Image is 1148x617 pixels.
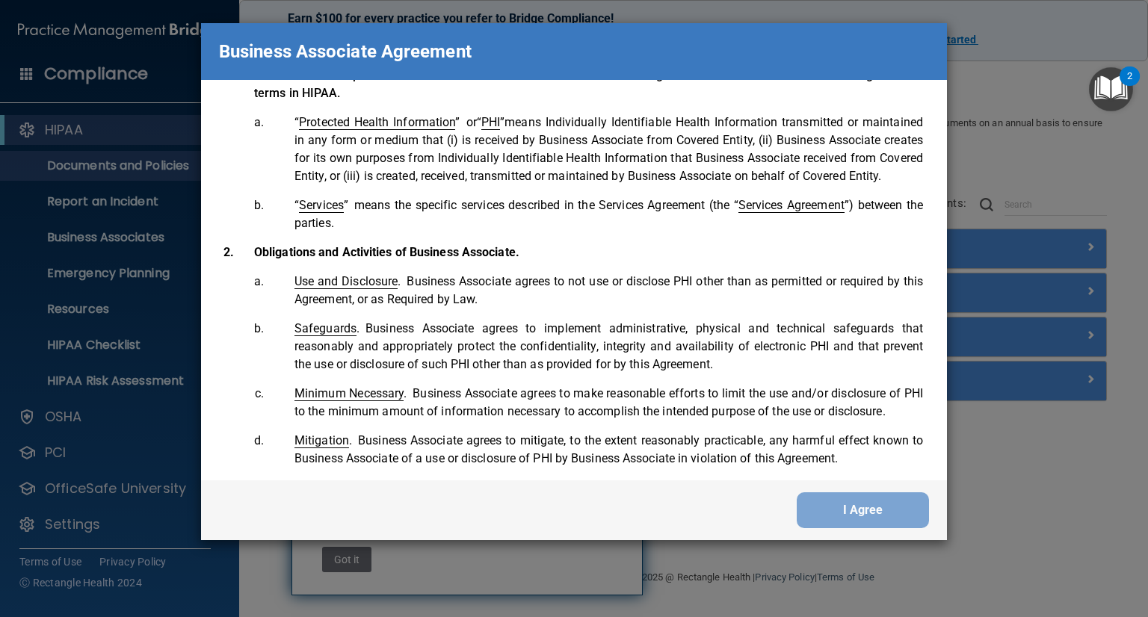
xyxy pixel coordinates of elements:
[254,66,923,102] p: Definitions.
[294,433,352,447] span: .
[481,115,500,130] span: PHI
[267,114,923,185] li: or means Individually Identifiable Health Information transmitted or maintained in any form or me...
[294,386,407,400] span: .
[267,320,923,373] li: Business Associate agrees to implement administrative, physical and technical safeguards that rea...
[294,433,349,448] span: Mitigation
[254,68,923,100] span: All capitalized terms used but not otherwise defined in this Agreement shall have the same meanin...
[267,385,923,421] li: Business Associate agrees to make reasonable efforts to limit the use and/or disclosure of PHI to...
[294,386,404,401] span: Minimum Necessary
[267,273,923,308] li: Business Associate agrees to not use or disclose PHI other than as permitted or required by this ...
[294,321,359,335] span: .
[738,198,845,213] span: Services Agreement
[1127,76,1132,96] div: 2
[267,432,923,468] li: Business Associate agrees to mitigate, to the extent reasonably practicable, any harmful effect k...
[254,244,923,261] p: Obligations and Activities of Business Associate.
[797,492,929,528] button: I Agree
[294,274,398,289] span: Use and Disclosure
[294,274,401,288] span: .
[477,115,505,130] span: “ ”
[1089,67,1133,111] button: Open Resource Center, 2 new notifications
[294,198,348,212] span: “ ”
[299,198,344,213] span: Services
[294,321,357,336] span: Safeguards
[294,480,376,495] span: Subcontractors
[299,115,455,130] span: Protected Health Information
[267,196,923,232] li: means the specific services described in the Services Agreement (the “ ”) between the parties.
[267,479,923,533] li: Business Associate agrees to ensure that any Subcontractor to whom it provides PHI received from,...
[219,35,472,68] p: Business Associate Agreement
[294,115,460,129] span: “ ”
[294,480,380,494] span: .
